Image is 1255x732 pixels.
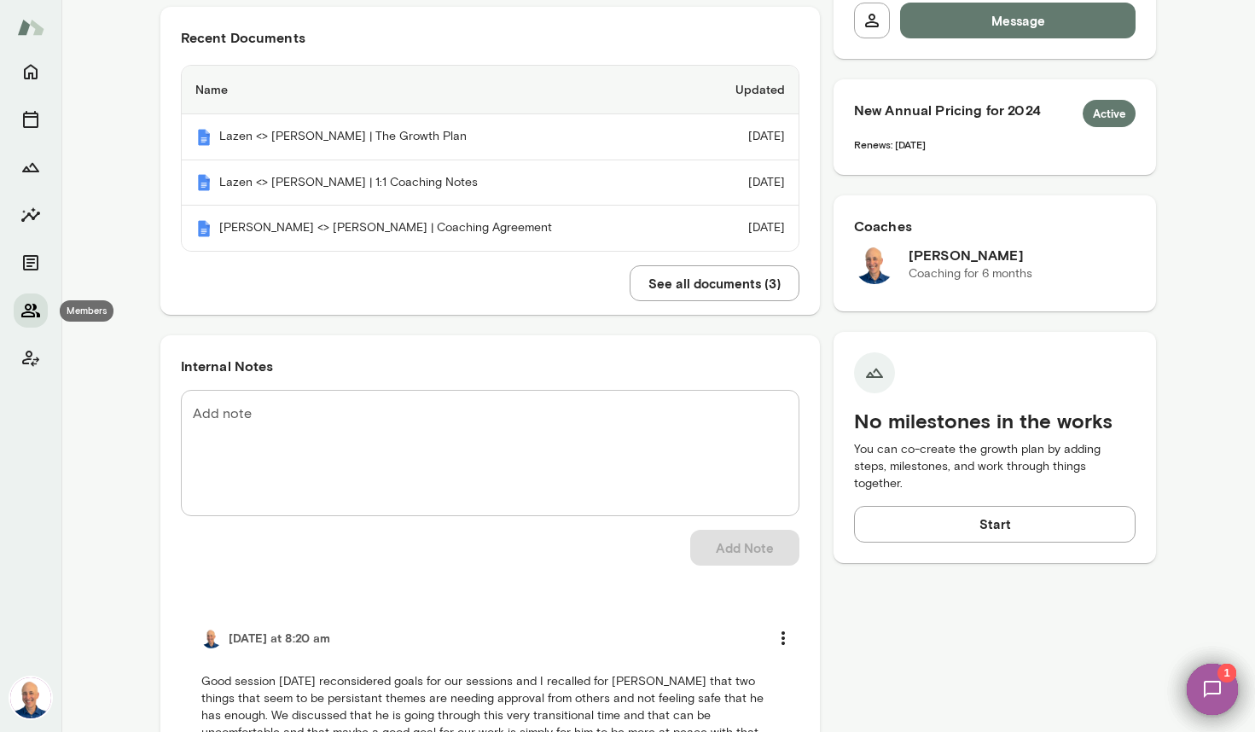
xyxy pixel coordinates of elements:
button: Members [14,293,48,328]
h6: Coaches [854,216,1136,236]
button: Message [900,3,1136,38]
button: Home [14,55,48,89]
div: Members [60,300,113,322]
h6: Recent Documents [181,27,799,48]
span: Renews: [DATE] [854,138,926,150]
h6: [PERSON_NAME] [909,245,1032,265]
button: See all documents (3) [630,265,799,301]
th: Lazen <> [PERSON_NAME] | 1:1 Coaching Notes [182,160,696,206]
img: Mark Lazen [201,628,222,648]
th: [PERSON_NAME] <> [PERSON_NAME] | Coaching Agreement [182,206,696,251]
img: Mento [195,129,212,146]
span: Active [1083,106,1136,123]
h5: No milestones in the works [854,407,1136,434]
img: Mento [195,220,212,237]
img: Mark Lazen [10,677,51,718]
button: more [765,620,801,656]
button: Sessions [14,102,48,137]
h6: [DATE] at 8:20 am [229,630,331,647]
h6: New Annual Pricing for 2024 [854,100,1136,127]
button: Growth Plan [14,150,48,184]
img: Mark Lazen [854,243,895,284]
p: Coaching for 6 months [909,265,1032,282]
h6: Internal Notes [181,356,799,376]
p: You can co-create the growth plan by adding steps, milestones, and work through things together. [854,441,1136,492]
td: [DATE] [695,114,799,160]
th: Name [182,66,696,114]
button: Start [854,506,1136,542]
button: Client app [14,341,48,375]
td: [DATE] [695,206,799,251]
button: Insights [14,198,48,232]
td: [DATE] [695,160,799,206]
img: Mento [195,174,212,191]
button: Documents [14,246,48,280]
th: Updated [695,66,799,114]
th: Lazen <> [PERSON_NAME] | The Growth Plan [182,114,696,160]
img: Mento [17,11,44,44]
